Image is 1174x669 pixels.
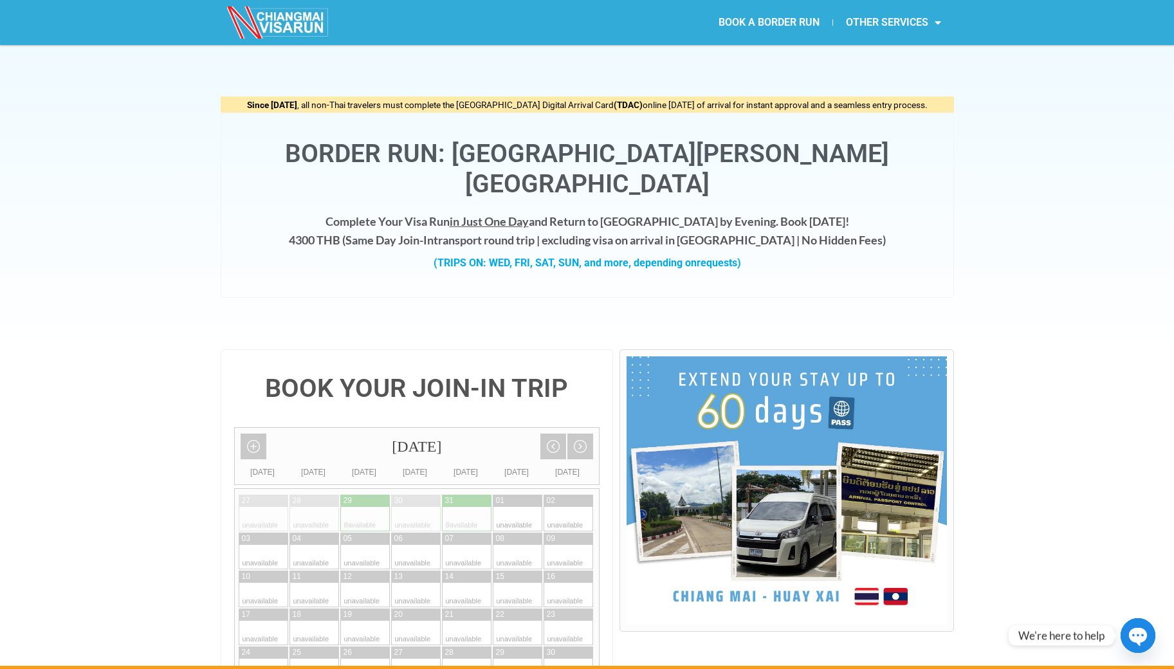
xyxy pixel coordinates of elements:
div: 13 [394,571,403,582]
div: [DATE] [235,428,600,466]
div: 05 [344,533,352,544]
div: 21 [445,609,454,620]
div: 20 [394,609,403,620]
div: [DATE] [441,466,491,479]
h4: Complete Your Visa Run and Return to [GEOGRAPHIC_DATA] by Evening. Book [DATE]! 4300 THB ( transp... [234,212,940,250]
div: [DATE] [339,466,390,479]
div: 28 [293,495,301,506]
div: 30 [394,495,403,506]
div: 11 [293,571,301,582]
strong: (TRIPS ON: WED, FRI, SAT, SUN, and more, depending on [434,257,741,269]
div: 03 [242,533,250,544]
div: 10 [242,571,250,582]
div: [DATE] [491,466,542,479]
div: 15 [496,571,504,582]
div: 09 [547,533,555,544]
div: 01 [496,495,504,506]
div: 12 [344,571,352,582]
div: 23 [547,609,555,620]
div: 27 [394,647,403,658]
a: BOOK A BORDER RUN [706,8,832,37]
div: 29 [344,495,352,506]
div: [DATE] [237,466,288,479]
div: 27 [242,495,250,506]
div: 17 [242,609,250,620]
strong: (TDAC) [614,100,643,110]
div: 07 [445,533,454,544]
nav: Menu [587,8,954,37]
div: 30 [547,647,555,658]
div: 02 [547,495,555,506]
div: 14 [445,571,454,582]
div: 31 [445,495,454,506]
div: 06 [394,533,403,544]
div: [DATE] [390,466,441,479]
h1: Border Run: [GEOGRAPHIC_DATA][PERSON_NAME][GEOGRAPHIC_DATA] [234,139,940,199]
div: 16 [547,571,555,582]
a: OTHER SERVICES [833,8,954,37]
div: 25 [293,647,301,658]
div: 26 [344,647,352,658]
div: [DATE] [542,466,593,479]
h4: BOOK YOUR JOIN-IN TRIP [234,376,600,401]
span: , all non-Thai travelers must complete the [GEOGRAPHIC_DATA] Digital Arrival Card online [DATE] o... [247,100,928,110]
div: [DATE] [288,466,339,479]
div: 22 [496,609,504,620]
div: 29 [496,647,504,658]
div: 19 [344,609,352,620]
span: requests) [697,257,741,269]
div: 24 [242,647,250,658]
div: 18 [293,609,301,620]
strong: Since [DATE] [247,100,297,110]
div: 08 [496,533,504,544]
strong: Same Day Join-In [345,233,434,247]
div: 04 [293,533,301,544]
div: 28 [445,647,454,658]
span: in Just One Day [450,214,529,228]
